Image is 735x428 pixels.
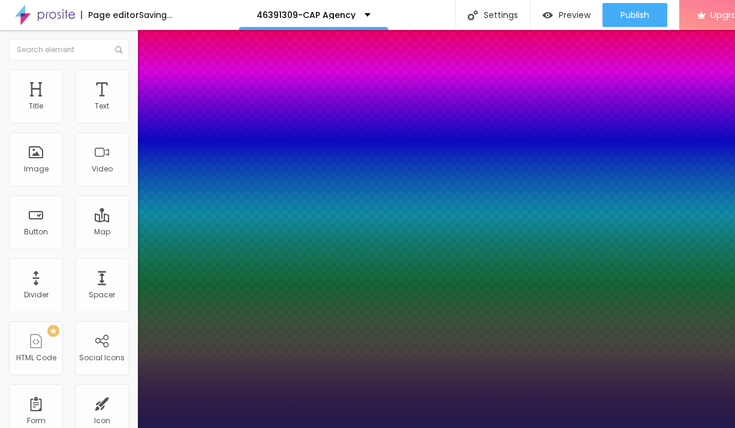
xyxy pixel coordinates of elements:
input: Search element [9,39,129,61]
img: Icone [115,46,122,53]
div: Button [24,228,48,236]
div: Text [95,102,109,110]
div: Video [92,165,113,173]
span: Publish [620,10,649,20]
img: Icone [468,10,478,20]
div: Title [29,102,43,110]
div: Image [24,165,49,173]
div: HTML Code [16,354,56,362]
div: Spacer [89,291,115,299]
div: Form [27,417,46,425]
div: Map [94,228,110,236]
div: Saving... [139,11,172,19]
div: Icon [94,417,110,425]
div: Social Icons [79,354,125,362]
div: Page editor [81,11,139,19]
div: Divider [24,291,49,299]
button: Preview [531,3,603,27]
button: Publish [603,3,667,27]
p: 46391309-CAP Agency [257,11,356,19]
img: view-1.svg [543,10,553,20]
span: Preview [559,10,591,20]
